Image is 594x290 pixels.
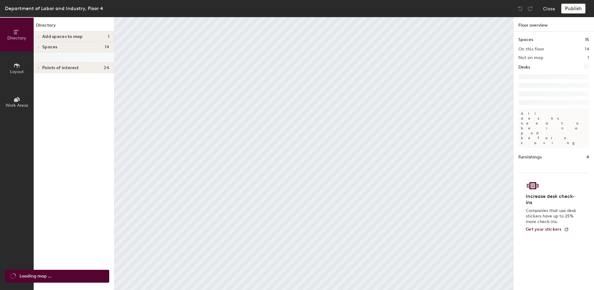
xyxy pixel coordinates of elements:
h1: Spaces [518,36,533,43]
span: Directory [7,35,26,41]
p: Companies that use desk stickers have up to 25% more check-ins. [526,208,578,225]
h1: Directory [34,22,114,32]
h1: Furnishings [518,154,542,161]
canvas: Map [114,17,514,290]
img: Sticker logo [526,180,540,191]
h2: Not on map [518,55,543,60]
span: Layout [10,69,24,74]
h2: On this floor [518,47,544,52]
span: 14 [105,45,109,50]
span: Points of interest [42,65,79,70]
a: Get your stickers [526,227,569,232]
span: Spaces [42,45,58,50]
img: Undo [517,6,523,12]
h1: 15 [585,36,589,43]
span: Get your stickers [526,227,562,232]
span: 24 [104,65,109,70]
h1: Floor overview [514,17,594,32]
span: 1 [108,34,109,39]
h1: 4 [586,154,589,161]
span: Work Areas [6,103,28,108]
h4: Increase desk check-ins [526,193,578,206]
h2: 1 [588,55,589,60]
img: Redo [527,6,533,12]
button: Close [543,4,555,13]
span: Loading map ... [20,273,51,280]
h1: Desks [518,64,530,71]
p: All desks need to be in a pod before saving [518,109,589,148]
div: Department of Labor and Industry, Floor 4 [5,5,103,12]
span: Add spaces to map [42,34,83,39]
h2: 14 [585,47,589,52]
